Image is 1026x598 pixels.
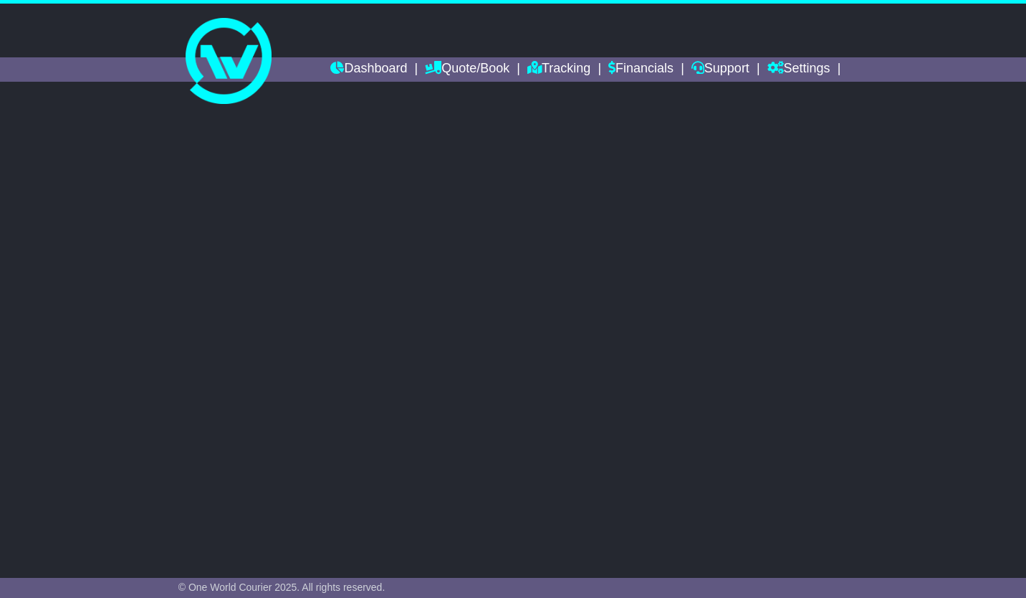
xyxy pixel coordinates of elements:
a: Dashboard [330,57,407,82]
a: Tracking [527,57,590,82]
a: Financials [608,57,673,82]
a: Quote/Book [425,57,509,82]
a: Support [691,57,749,82]
span: © One World Courier 2025. All rights reserved. [178,582,385,593]
a: Settings [767,57,830,82]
